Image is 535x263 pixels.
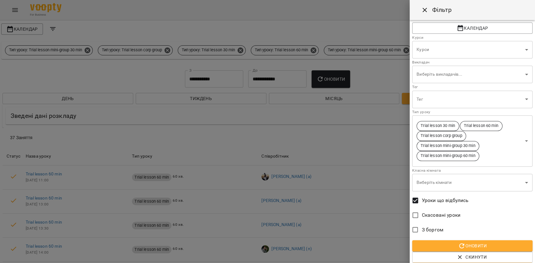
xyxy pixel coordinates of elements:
[412,240,532,251] button: Оновити
[412,115,532,167] div: Trial lesson 30 minTrial lesson 60 minTrial lesson corp groupTrial lesson mini-group 30 minTrial ...
[432,5,452,15] h6: Фільтр
[412,168,532,174] p: Класна кімната
[417,3,432,18] button: Close
[417,133,466,139] span: Trial lesson corp group
[417,96,522,103] p: Тег
[417,24,527,32] span: Календар
[417,123,459,129] span: Trial lesson 30 min
[412,90,532,108] div: Тег
[412,23,532,34] button: Календар
[417,143,479,149] span: Trial lesson mini-group 30 min
[412,174,532,192] div: Виберіть кімнати
[422,211,460,219] span: Скасовані уроки
[412,66,532,83] div: Виберіть викладачів...
[412,35,532,41] p: Курси
[417,153,479,159] span: Trial lesson mini-group 60 min
[417,253,527,261] span: Скинути
[422,197,469,204] span: Уроки що відбулись
[417,180,522,186] p: Виберіть кімнати
[422,226,443,234] span: З боргом
[460,123,502,129] span: Trial lesson 60 min
[412,251,532,263] button: Скинути
[417,242,527,250] span: Оновити
[417,47,522,53] p: Курси
[412,59,532,66] p: Викладач
[412,84,532,90] p: Тег
[417,71,522,78] p: Виберіть викладачів...
[412,109,532,115] p: Тип уроку
[412,41,532,59] div: Курси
